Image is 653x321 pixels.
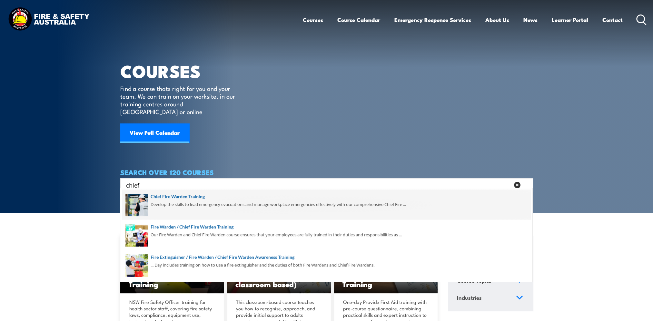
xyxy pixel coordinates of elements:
h3: Fire Safety Officer ([GEOGRAPHIC_DATA]) Training [129,266,216,288]
form: Search form [127,180,511,190]
a: Industries [454,290,526,307]
a: Fire Warden / Chief Fire Warden Training [125,223,527,230]
h3: Provide First Aid (Questionnaire) Training [342,266,430,288]
p: Find a course thats right for you and your team. We can train on your worksite, in our training c... [120,84,238,115]
a: Course Calendar [337,11,380,28]
a: News [523,11,538,28]
a: View Full Calendar [120,123,189,143]
a: Contact [602,11,623,28]
h1: COURSES [120,63,244,78]
a: Fire Extinguisher / Fire Warden / Chief Fire Warden Awareness Training [125,254,527,261]
a: Chief Fire Warden Training [125,193,527,200]
a: Emergency Response Services [394,11,471,28]
input: Search input [126,180,510,190]
a: About Us [485,11,509,28]
a: Courses [303,11,323,28]
button: Search magnifier button [522,180,531,190]
h4: SEARCH OVER 120 COURSES [120,169,533,176]
a: Learner Portal [552,11,588,28]
span: Industries [457,293,482,302]
h3: Provide First Aid Training (2 days classroom based) [235,266,322,288]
